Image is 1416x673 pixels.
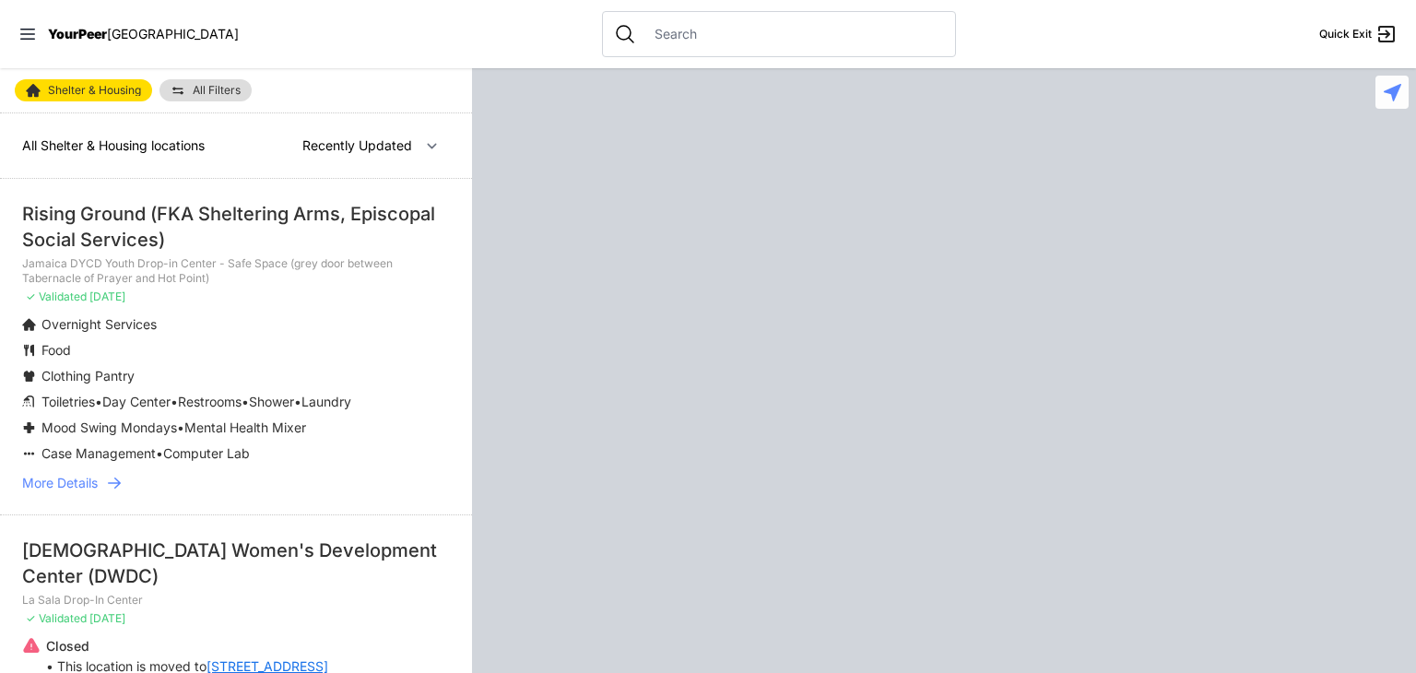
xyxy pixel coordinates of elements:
[48,26,107,41] span: YourPeer
[643,25,944,43] input: Search
[48,85,141,96] span: Shelter & Housing
[301,394,351,409] span: Laundry
[178,394,242,409] span: Restrooms
[156,445,163,461] span: •
[22,474,98,492] span: More Details
[102,394,171,409] span: Day Center
[193,85,241,96] span: All Filters
[48,29,239,40] a: YourPeer[GEOGRAPHIC_DATA]
[22,137,205,153] span: All Shelter & Housing locations
[22,537,450,589] div: [DEMOGRAPHIC_DATA] Women's Development Center (DWDC)
[89,611,125,625] span: [DATE]
[242,394,249,409] span: •
[41,419,177,435] span: Mood Swing Mondays
[163,445,250,461] span: Computer Lab
[22,474,450,492] a: More Details
[107,26,239,41] span: [GEOGRAPHIC_DATA]
[41,368,135,384] span: Clothing Pantry
[89,289,125,303] span: [DATE]
[22,256,450,286] p: Jamaica DYCD Youth Drop-in Center - Safe Space (grey door between Tabernacle of Prayer and Hot Po...
[294,394,301,409] span: •
[41,445,156,461] span: Case Management
[41,316,157,332] span: Overnight Services
[177,419,184,435] span: •
[26,289,87,303] span: ✓ Validated
[41,394,95,409] span: Toiletries
[95,394,102,409] span: •
[22,201,450,253] div: Rising Ground (FKA Sheltering Arms, Episcopal Social Services)
[22,593,450,608] p: La Sala Drop-In Center
[1319,27,1372,41] span: Quick Exit
[15,79,152,101] a: Shelter & Housing
[41,342,71,358] span: Food
[249,394,294,409] span: Shower
[1319,23,1398,45] a: Quick Exit
[184,419,306,435] span: Mental Health Mixer
[26,611,87,625] span: ✓ Validated
[159,79,252,101] a: All Filters
[171,394,178,409] span: •
[46,637,328,655] p: Closed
